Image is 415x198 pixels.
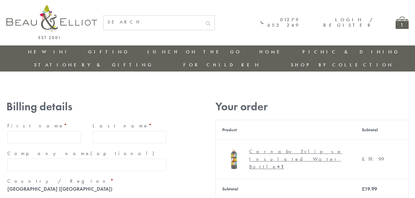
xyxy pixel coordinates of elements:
a: Login / Register [323,17,373,28]
bdi: 19.99 [362,156,384,162]
h3: Billing details [6,100,167,113]
a: Shop by collection [291,62,394,68]
th: Product [216,120,355,140]
h3: Your order [215,100,409,113]
strong: [GEOGRAPHIC_DATA] ([GEOGRAPHIC_DATA]) [7,186,112,192]
label: Company name [7,148,166,159]
bdi: 19.99 [362,186,377,192]
a: For Children [183,62,261,68]
a: Picnic & Dining [302,49,400,55]
a: Gifting [88,49,130,55]
a: Stationery & Gifting [34,62,153,68]
a: 01279 653 249 [261,17,300,28]
label: Last name [93,121,166,131]
span: (optional) [90,150,158,157]
a: 1 [396,17,409,29]
a: Carnaby Eclipse Insulated Water Bottle Carnaby Eclipse Insulated Water Bottle× 1 [222,146,349,172]
th: Subtotal [355,120,408,140]
img: Carnaby Eclipse Insulated Water Bottle [222,146,246,170]
span: £ [362,186,365,192]
a: Home [259,49,285,55]
a: New in! [28,49,71,55]
img: logo [6,5,97,39]
strong: × 1 [277,163,284,170]
label: Country / Region [7,176,166,186]
span: £ [362,156,368,162]
div: Carnaby Eclipse Insulated Water Bottle [249,148,344,171]
input: SEARCH [104,16,202,29]
a: Lunch On The Go [147,49,242,55]
label: First name [7,121,81,131]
